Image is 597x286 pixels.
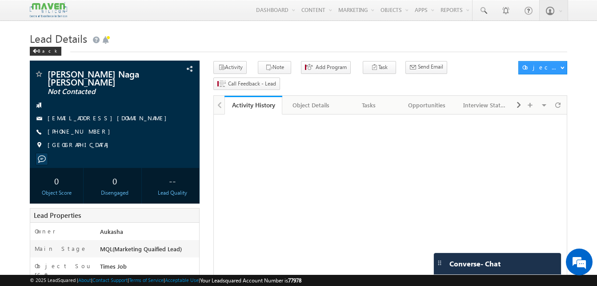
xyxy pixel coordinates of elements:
[98,245,199,257] div: MQL(Marketing Quaified Lead)
[418,63,443,71] span: Send Email
[456,96,514,114] a: Interview Status
[363,61,396,74] button: Task
[436,259,443,266] img: carter-drag
[518,61,567,74] button: Object Actions
[78,277,91,283] a: About
[398,96,456,114] a: Opportunities
[48,141,113,150] span: [GEOGRAPHIC_DATA]
[231,101,276,109] div: Activity History
[48,114,171,122] a: [EMAIL_ADDRESS][DOMAIN_NAME]
[405,61,447,74] button: Send Email
[35,227,56,235] label: Owner
[288,277,301,284] span: 77978
[32,189,81,197] div: Object Score
[32,172,81,189] div: 0
[449,260,501,268] span: Converse - Chat
[98,262,199,274] div: Times Job
[48,127,115,136] span: [PHONE_NUMBER]
[301,61,351,74] button: Add Program
[90,172,139,189] div: 0
[258,61,291,74] button: Note
[200,277,301,284] span: Your Leadsquared Account Number is
[30,31,87,45] span: Lead Details
[522,63,560,71] div: Object Actions
[405,100,448,110] div: Opportunities
[35,262,92,278] label: Object Source
[35,245,87,253] label: Main Stage
[289,100,332,110] div: Object Details
[224,96,282,114] a: Activity History
[90,189,139,197] div: Disengaged
[34,211,81,220] span: Lead Properties
[463,100,506,110] div: Interview Status
[213,78,280,90] button: Call Feedback - Lead
[30,46,66,54] a: Back
[213,61,247,74] button: Activity
[148,189,197,197] div: Lead Quality
[30,47,61,56] div: Back
[92,277,128,283] a: Contact Support
[316,63,347,71] span: Add Program
[348,100,390,110] div: Tasks
[100,228,123,235] span: Aukasha
[228,80,276,88] span: Call Feedback - Lead
[48,69,152,86] span: [PERSON_NAME] Naga [PERSON_NAME]
[129,277,164,283] a: Terms of Service
[48,87,152,96] span: Not Contacted
[30,276,301,285] span: © 2025 LeadSquared | | | | |
[30,2,67,18] img: Custom Logo
[282,96,340,114] a: Object Details
[341,96,398,114] a: Tasks
[165,277,199,283] a: Acceptable Use
[148,172,197,189] div: --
